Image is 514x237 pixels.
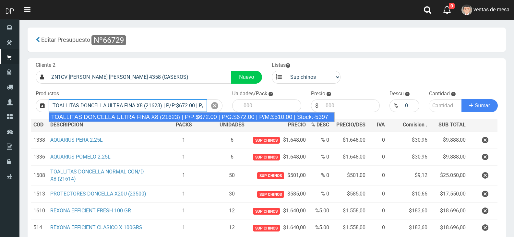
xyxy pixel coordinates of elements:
img: User Image [461,5,472,15]
span: 0 [449,3,455,9]
td: $501,00 [332,165,368,186]
a: TOALLITAS DONCELLA NORMAL CON/D X8 (21614) [50,169,144,182]
th: DES [48,119,151,132]
td: $1.648,00 [332,132,368,149]
td: 12 [217,219,247,236]
td: 0 [368,165,388,186]
td: 514 [31,219,48,236]
label: Descu [389,90,404,98]
span: % DESC [311,122,329,128]
label: Listas [272,62,290,69]
input: 000 [402,99,419,112]
td: %5.00 [308,219,332,236]
td: $18.696,00 [430,203,468,219]
button: Sumar [461,99,498,112]
td: 1 [151,186,217,203]
td: $1.648,00 [332,148,368,165]
td: 1513 [31,186,48,203]
td: $30,96 [388,132,430,149]
th: UNIDADES [217,119,247,132]
td: 6 [217,148,247,165]
td: 0 [368,186,388,203]
label: Unidades/Pack [232,90,267,98]
th: PACKS [151,119,217,132]
td: $17.550,00 [430,186,468,203]
a: AQUARIUS PERA 2.25L [50,137,103,143]
td: $9.888,00 [430,148,468,165]
td: 1336 [31,148,48,165]
span: Sup chinos [253,225,280,231]
td: $18.696,00 [430,219,468,236]
td: %5.00 [308,203,332,219]
td: 1 [151,132,217,149]
td: 1 [151,203,217,219]
td: % 0 [308,165,332,186]
a: Nuevo [231,71,262,84]
a: AQUARIUS POMELO 2.25L [50,154,111,160]
td: $1.558,00 [332,219,368,236]
td: $9,12 [388,165,430,186]
td: $1.640,00 [247,203,308,219]
a: PROTECTORES DONCELLA X20U (23500) [50,191,146,197]
td: $1.640,00 [247,219,308,236]
div: % [389,99,402,112]
td: 0 [368,203,388,219]
td: 1508 [31,165,48,186]
label: Productos [36,90,59,98]
td: % 0 [308,148,332,165]
span: PRECIO [288,121,306,129]
td: $501,00 [247,165,308,186]
td: 1 [151,219,217,236]
td: 1338 [31,132,48,149]
label: Cliente 2 [36,62,55,69]
span: PRECIO/DES [336,122,365,128]
td: $30,96 [388,148,430,165]
a: REXONA EFFICIENT CLASICO X 100GRS [50,224,142,231]
td: $585,00 [332,186,368,203]
div: TOALLITAS DONCELLA ULTRA FINA X8 (21623) | P/P:$672.00 | P/G:$672.00 | P/M:$510.00 | Stock:-5397 [49,112,335,122]
span: Sup chinos [253,137,280,144]
td: 6 [217,132,247,149]
td: $25.050,00 [430,165,468,186]
span: Comision . [403,122,427,128]
td: $183,60 [388,203,430,219]
td: $183,60 [388,219,430,236]
td: 0 [368,132,388,149]
input: 000 [240,99,301,112]
td: 50 [217,165,247,186]
div: $ [311,99,322,112]
td: 1 [151,148,217,165]
td: $9.888,00 [430,132,468,149]
span: Sup chinos [257,191,284,198]
span: ventas de mesa [473,6,509,13]
td: 30 [217,186,247,203]
span: Sup chinos [253,154,280,160]
td: 1 [151,165,217,186]
span: CRIPCION [60,122,83,128]
td: $585,00 [247,186,308,203]
td: % 0 [308,186,332,203]
input: Cantidad [429,99,462,112]
td: $1.558,00 [332,203,368,219]
td: $1.648,00 [247,148,308,165]
span: Sup chinos [253,208,280,215]
span: Sumar [475,103,490,108]
td: 12 [217,203,247,219]
th: COD [31,119,48,132]
span: SUB TOTAL [438,121,466,129]
span: Sup chinos [257,172,284,179]
span: Nº66729 [91,35,126,45]
td: 0 [368,219,388,236]
input: Consumidor Final [48,71,232,84]
label: Precio [311,90,325,98]
td: $10,66 [388,186,430,203]
span: Editar Presupuesto [41,36,90,43]
label: Cantidad [429,90,450,98]
span: IVA [377,122,385,128]
input: Introduzca el nombre del producto [49,99,207,112]
td: $1.648,00 [247,132,308,149]
input: 000 [322,99,380,112]
td: 0 [368,148,388,165]
td: % 0 [308,132,332,149]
